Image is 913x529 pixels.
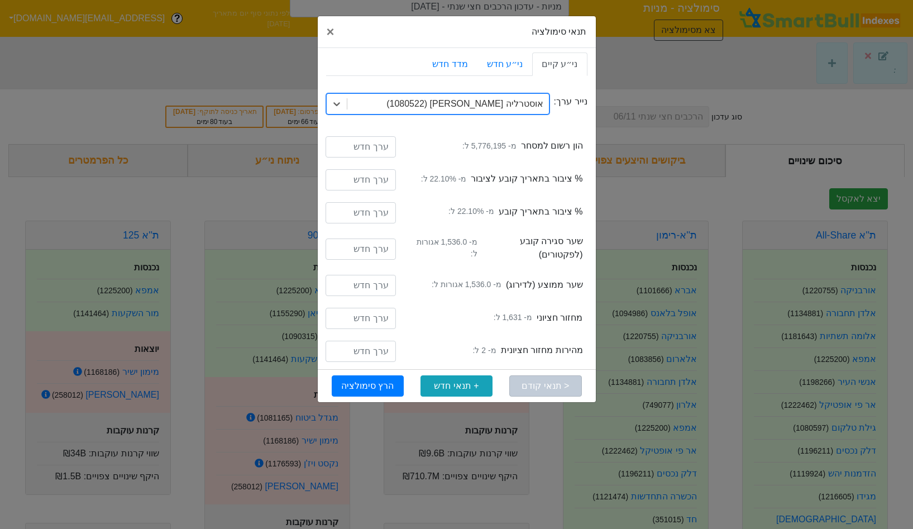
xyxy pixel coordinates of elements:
[509,375,581,397] button: < תנאי קודם
[417,172,583,185] label: % ציבור בתאריך קובע לציבור
[326,169,396,190] input: ערך חדש
[332,375,404,397] button: הרץ סימולציה
[386,97,543,111] div: אוסטרליה [PERSON_NAME] (1080522)
[327,24,334,39] span: ×
[554,95,587,108] label: נייר ערך:
[420,375,493,397] button: + תנאי חדש
[326,275,396,296] input: ערך חדש
[326,136,396,158] input: ערך חדש
[477,53,532,76] a: ני״ע חדש
[413,236,477,260] small: מ- 1,536.0 אגורות ל:
[326,202,396,223] input: ערך חדש
[458,139,583,152] label: הון רשום למסחר
[472,345,496,356] small: מ- 2 ל:
[427,278,583,292] label: שער ממוצע (לדירוג)
[494,312,532,323] small: מ- 1,631 ל:
[462,140,517,152] small: מ- 5,776,195 ל:
[318,16,596,48] div: תנאי סימולציה
[421,173,467,185] small: מ- 22.10% ל:
[423,53,477,76] a: מדד חדש
[468,344,582,357] label: מהירות מחזור חציונית
[326,308,396,329] input: ערך חדש
[409,235,583,261] label: שער סגירה קובע (לפקטורים)
[326,341,396,362] input: ערך חדש
[432,279,501,290] small: מ- 1,536.0 אגורות ל:
[532,53,587,76] a: ני״ע קיים
[444,205,582,218] label: % ציבור בתאריך קובע
[326,239,396,260] input: ערך חדש
[489,311,583,325] label: מחזור חציוני
[448,206,494,217] small: מ- 22.10% ל:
